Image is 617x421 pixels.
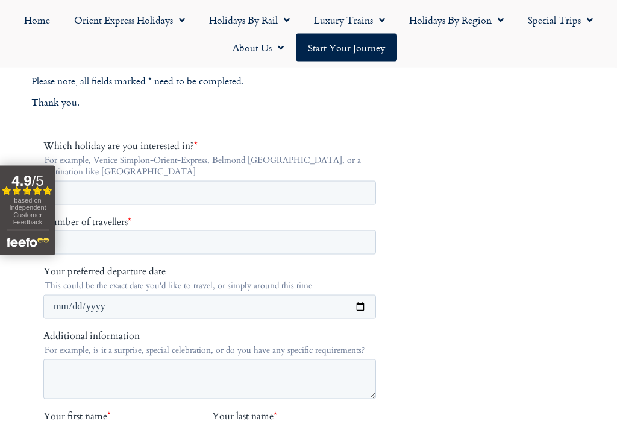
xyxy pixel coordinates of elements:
[31,74,393,89] p: Please note, all fields marked * need to be completed.
[12,6,62,34] a: Home
[197,6,302,34] a: Holidays by Rail
[62,6,197,34] a: Orient Express Holidays
[31,95,393,110] p: Thank you.
[516,6,605,34] a: Special Trips
[397,6,516,34] a: Holidays by Region
[6,6,611,62] nav: Menu
[221,34,296,62] a: About Us
[296,34,397,62] a: Start your Journey
[169,270,230,283] span: Your last name
[302,6,397,34] a: Luxury Trains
